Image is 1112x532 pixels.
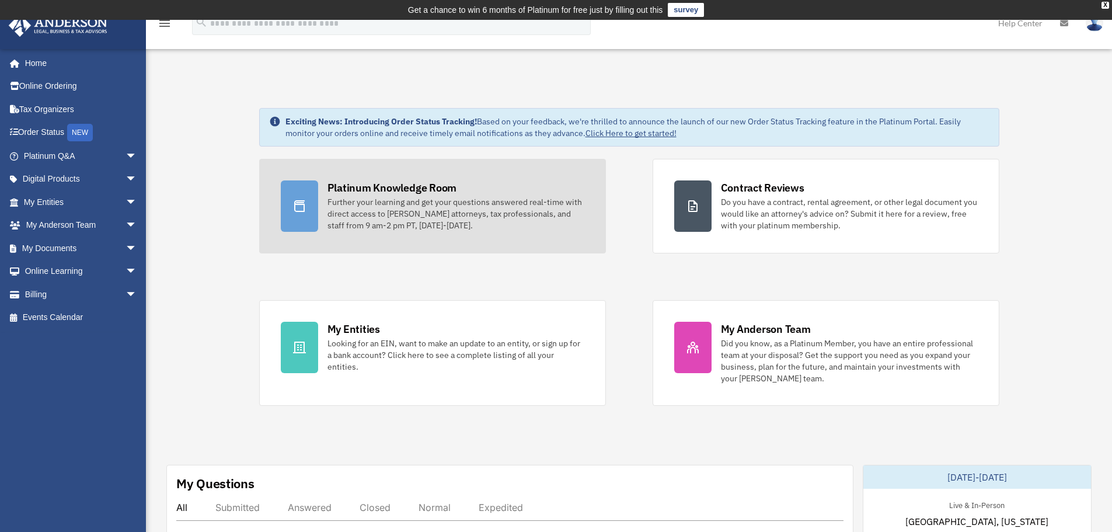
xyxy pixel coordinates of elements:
[1101,2,1109,9] div: close
[8,75,155,98] a: Online Ordering
[327,338,584,373] div: Looking for an EIN, want to make an update to an entity, or sign up for a bank account? Click her...
[126,214,149,238] span: arrow_drop_down
[126,260,149,284] span: arrow_drop_down
[905,514,1048,528] span: [GEOGRAPHIC_DATA], [US_STATE]
[360,502,391,513] div: Closed
[8,51,149,75] a: Home
[5,14,111,37] img: Anderson Advisors Platinum Portal
[259,300,606,406] a: My Entities Looking for an EIN, want to make an update to an entity, or sign up for a bank accoun...
[863,465,1091,489] div: [DATE]-[DATE]
[259,159,606,253] a: Platinum Knowledge Room Further your learning and get your questions answered real-time with dire...
[8,98,155,121] a: Tax Organizers
[8,306,155,329] a: Events Calendar
[479,502,523,513] div: Expedited
[721,196,978,231] div: Do you have a contract, rental agreement, or other legal document you would like an attorney's ad...
[8,168,155,191] a: Digital Productsarrow_drop_down
[327,180,457,195] div: Platinum Knowledge Room
[721,338,978,384] div: Did you know, as a Platinum Member, you have an entire professional team at your disposal? Get th...
[8,121,155,145] a: Order StatusNEW
[285,116,477,127] strong: Exciting News: Introducing Order Status Tracking!
[408,3,663,17] div: Get a chance to win 6 months of Platinum for free just by filling out this
[158,20,172,30] a: menu
[126,168,149,192] span: arrow_drop_down
[668,3,704,17] a: survey
[327,322,380,336] div: My Entities
[653,300,999,406] a: My Anderson Team Did you know, as a Platinum Member, you have an entire professional team at your...
[176,502,187,513] div: All
[8,214,155,237] a: My Anderson Teamarrow_drop_down
[8,144,155,168] a: Platinum Q&Aarrow_drop_down
[195,16,208,29] i: search
[585,128,677,138] a: Click Here to get started!
[176,475,255,492] div: My Questions
[8,237,155,260] a: My Documentsarrow_drop_down
[158,16,172,30] i: menu
[288,502,332,513] div: Answered
[285,116,989,139] div: Based on your feedback, we're thrilled to announce the launch of our new Order Status Tracking fe...
[327,196,584,231] div: Further your learning and get your questions answered real-time with direct access to [PERSON_NAM...
[1086,15,1103,32] img: User Pic
[653,159,999,253] a: Contract Reviews Do you have a contract, rental agreement, or other legal document you would like...
[721,180,804,195] div: Contract Reviews
[67,124,93,141] div: NEW
[8,260,155,283] a: Online Learningarrow_drop_down
[8,190,155,214] a: My Entitiesarrow_drop_down
[8,283,155,306] a: Billingarrow_drop_down
[940,498,1014,510] div: Live & In-Person
[721,322,811,336] div: My Anderson Team
[215,502,260,513] div: Submitted
[419,502,451,513] div: Normal
[126,237,149,260] span: arrow_drop_down
[126,144,149,168] span: arrow_drop_down
[126,283,149,307] span: arrow_drop_down
[126,190,149,214] span: arrow_drop_down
